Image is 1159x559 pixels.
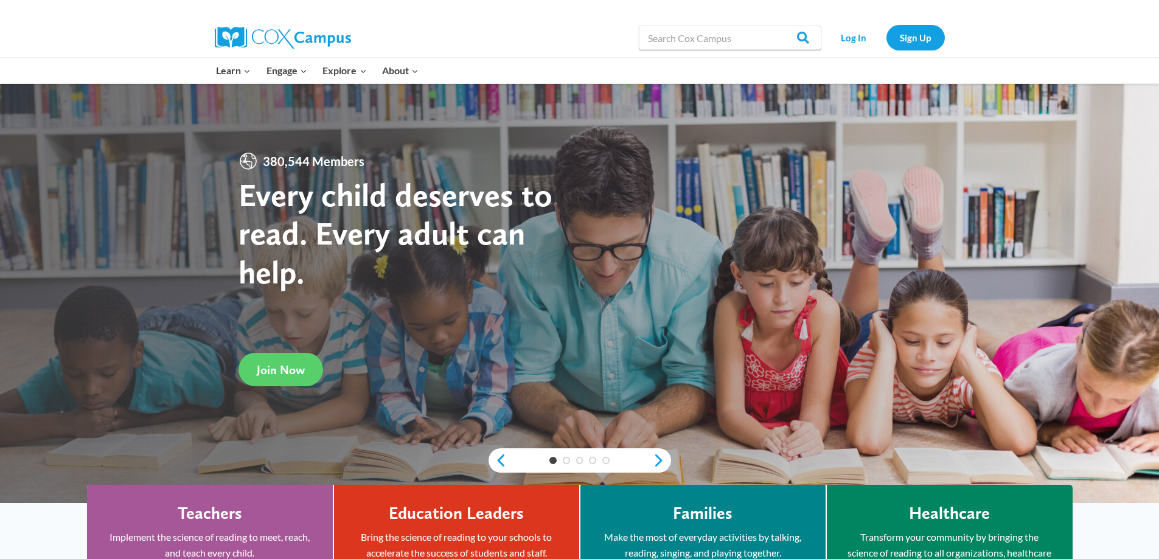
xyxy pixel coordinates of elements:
[827,25,880,50] a: Log In
[673,503,733,524] h4: Families
[258,151,369,171] span: 380,544 Members
[602,457,610,464] a: 5
[266,63,307,78] span: Engage
[909,503,990,524] h4: Healthcare
[886,25,945,50] a: Sign Up
[216,63,251,78] span: Learn
[489,448,671,473] div: content slider buttons
[639,26,821,50] input: Search Cox Campus
[827,25,945,50] nav: Secondary Navigation
[257,363,305,377] span: Join Now
[238,353,323,386] a: Join Now
[238,175,552,291] strong: Every child deserves to read. Every adult can help.
[178,503,242,524] h4: Teachers
[209,58,426,83] nav: Primary Navigation
[215,27,351,49] img: Cox Campus
[389,503,524,524] h4: Education Leaders
[563,457,570,464] a: 2
[549,457,557,464] a: 1
[576,457,583,464] a: 3
[589,457,596,464] a: 4
[382,63,419,78] span: About
[322,63,366,78] span: Explore
[653,453,671,468] a: next
[489,453,507,468] a: previous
